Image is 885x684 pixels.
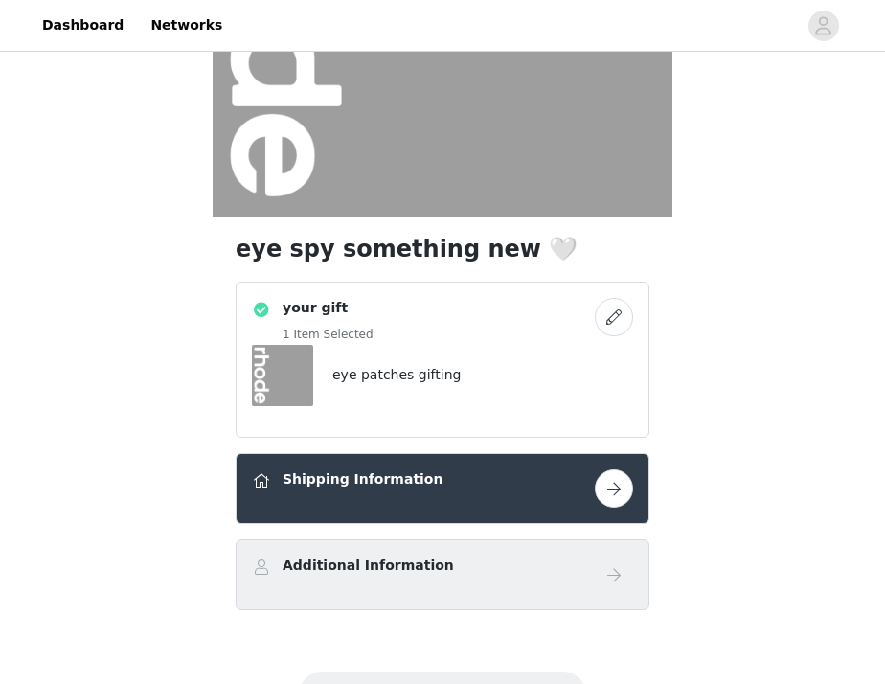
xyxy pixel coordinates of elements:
a: Networks [139,4,234,47]
div: Additional Information [236,539,649,610]
div: avatar [814,11,832,41]
h1: eye spy something new 🤍 [236,232,649,266]
h4: Shipping Information [283,469,442,490]
h4: your gift [283,298,374,318]
h5: 1 Item Selected [283,326,374,343]
img: eye patches gifting [252,345,313,406]
a: Dashboard [31,4,135,47]
h4: Additional Information [283,556,454,576]
div: your gift [236,282,649,438]
h4: eye patches gifting [332,365,461,385]
div: Shipping Information [236,453,649,524]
